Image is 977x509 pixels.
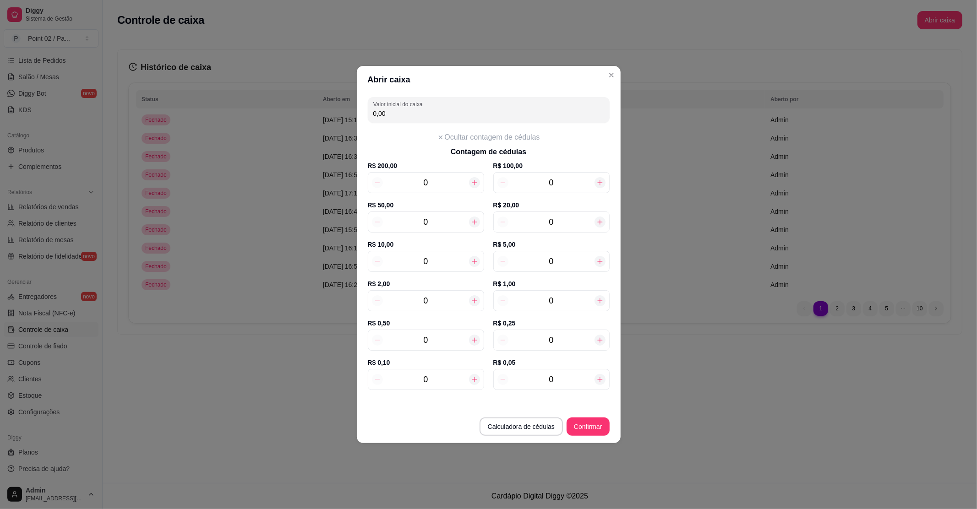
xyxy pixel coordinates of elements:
label: Valor inicial do caixa [373,100,426,108]
label: R$ 0,25 [493,319,610,328]
label: R$ 5,00 [493,240,610,249]
button: Close [604,68,619,82]
label: R$ 10,00 [368,240,484,249]
button: Calculadora de cédulas [480,417,563,436]
label: R$ 200,00 [368,161,484,170]
input: Valor inicial do caixa [373,109,604,118]
label: R$ 1,00 [493,279,610,288]
button: Confirmar [567,417,609,436]
label: R$ 0,10 [368,358,484,367]
label: R$ 50,00 [368,200,484,210]
p: Ocultar contagem de cédulas [444,132,540,143]
header: Abrir caixa [357,66,621,93]
label: R$ 0,50 [368,319,484,328]
h3: Contagem de cédulas [368,146,610,157]
label: R$ 2,00 [368,279,484,288]
label: R$ 100,00 [493,161,610,170]
label: R$ 20,00 [493,200,610,210]
label: R$ 0,05 [493,358,610,367]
